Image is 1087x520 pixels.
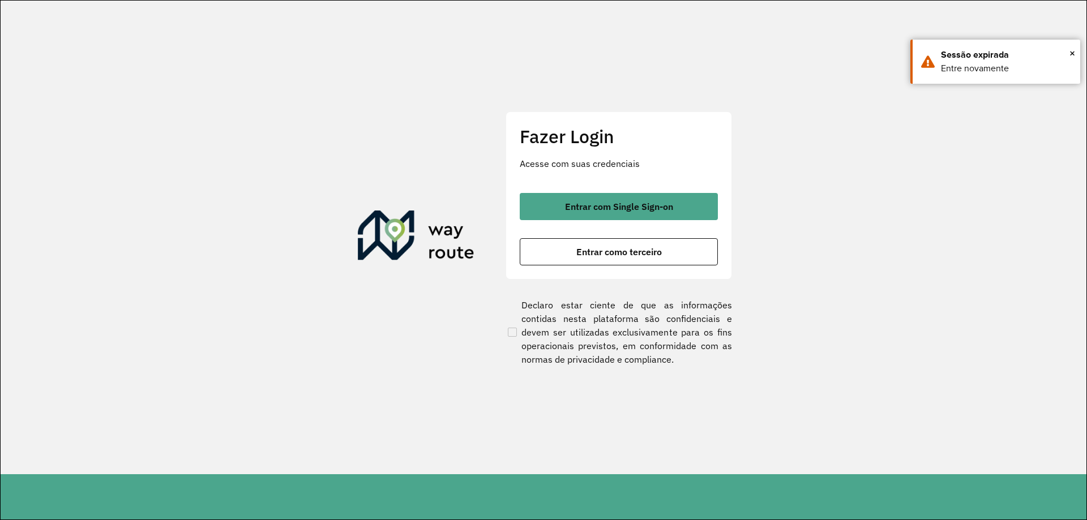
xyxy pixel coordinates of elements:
button: button [520,238,718,265]
span: Entrar como terceiro [576,247,662,256]
label: Declaro estar ciente de que as informações contidas nesta plataforma são confidenciais e devem se... [506,298,732,366]
div: Entre novamente [941,62,1072,75]
p: Acesse com suas credenciais [520,157,718,170]
button: Close [1069,45,1075,62]
span: Entrar com Single Sign-on [565,202,673,211]
h2: Fazer Login [520,126,718,147]
span: × [1069,45,1075,62]
img: Roteirizador AmbevTech [358,210,474,265]
button: button [520,193,718,220]
div: Sessão expirada [941,48,1072,62]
